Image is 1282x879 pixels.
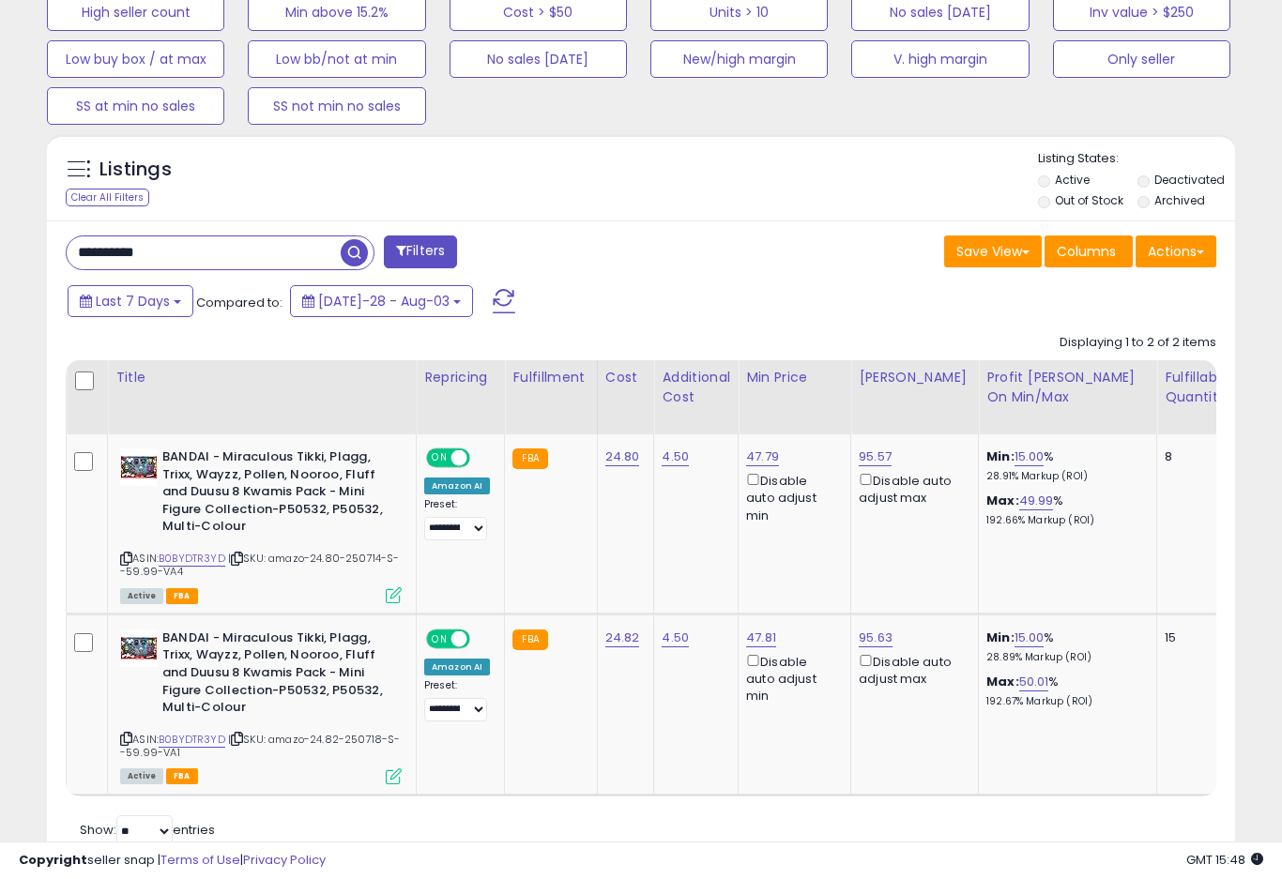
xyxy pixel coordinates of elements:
div: [PERSON_NAME] [859,368,970,387]
a: Privacy Policy [243,851,326,869]
a: B0BYDTR3YD [159,732,225,748]
div: Preset: [424,498,490,540]
span: | SKU: amazo-24.82-250718-S--59.99-VA1 [120,732,401,760]
button: Last 7 Days [68,285,193,317]
p: 28.89% Markup (ROI) [986,651,1142,664]
button: V. high margin [851,40,1029,78]
h5: Listings [99,157,172,183]
a: Terms of Use [160,851,240,869]
div: % [986,448,1142,483]
a: 49.99 [1019,492,1054,510]
div: ASIN: [120,448,402,601]
span: OFF [467,630,497,646]
label: Active [1055,172,1090,188]
label: Out of Stock [1055,192,1123,208]
div: Amazon AI [424,659,490,675]
img: 51ue1fWGQML._SL40_.jpg [120,448,158,486]
a: 24.82 [605,629,640,647]
div: Repricing [424,368,496,387]
b: Max: [986,492,1019,509]
span: Compared to: [196,294,282,311]
div: Disable auto adjust max [859,651,964,688]
a: 4.50 [662,447,689,466]
span: [DATE]-28 - Aug-03 [318,292,450,311]
p: 192.67% Markup (ROI) [986,695,1142,708]
a: 47.81 [746,629,776,647]
button: Columns [1045,235,1133,267]
span: Last 7 Days [96,292,170,311]
a: 24.80 [605,447,640,466]
a: 95.63 [859,629,893,647]
p: 28.91% Markup (ROI) [986,470,1142,483]
strong: Copyright [19,851,87,869]
div: Title [115,368,408,387]
button: Low buy box / at max [47,40,224,78]
a: 50.01 [1019,673,1049,691]
div: seller snap | | [19,852,326,870]
label: Archived [1154,192,1205,208]
b: BANDAI - Miraculous Tikki, Plagg, Trixx, Wayzz, Pollen, Nooroo, Fluff and Duusu 8 Kwamis Pack - M... [162,629,390,721]
div: Additional Cost [662,368,730,407]
a: 4.50 [662,629,689,647]
p: Listing States: [1038,150,1235,168]
a: 95.57 [859,447,892,466]
span: ON [428,450,451,466]
div: Amazon AI [424,477,490,494]
div: Disable auto adjust min [746,651,836,705]
small: FBA [512,448,547,469]
span: Columns [1057,242,1116,261]
button: [DATE]-28 - Aug-03 [290,285,473,317]
button: New/high margin [650,40,828,78]
div: ASIN: [120,629,402,782]
div: % [986,674,1142,708]
div: Cost [605,368,647,387]
span: 2025-08-11 15:48 GMT [1186,851,1263,869]
div: % [986,493,1142,527]
span: FBA [166,768,198,784]
span: All listings currently available for purchase on Amazon [120,588,163,604]
a: 15.00 [1015,629,1045,647]
button: No sales [DATE] [450,40,627,78]
div: 15 [1165,629,1223,646]
span: OFF [467,450,497,466]
div: Disable auto adjust max [859,470,964,507]
a: 47.79 [746,447,779,466]
div: Disable auto adjust min [746,470,836,524]
button: Low bb/not at min [248,40,425,78]
b: Min: [986,447,1015,465]
div: Preset: [424,679,490,721]
span: ON [428,630,451,646]
span: FBA [166,588,198,604]
button: SS not min no sales [248,87,425,125]
div: Fulfillable Quantity [1165,368,1229,407]
button: Only seller [1053,40,1230,78]
button: Actions [1136,235,1216,267]
button: Filters [384,235,457,268]
a: 15.00 [1015,447,1045,466]
div: 8 [1165,448,1223,465]
img: 51ue1fWGQML._SL40_.jpg [120,629,158,667]
div: % [986,629,1142,664]
div: Fulfillment [512,368,588,387]
div: Displaying 1 to 2 of 2 items [1060,334,1216,352]
small: FBA [512,629,547,650]
label: Deactivated [1154,172,1225,188]
b: Min: [986,629,1015,646]
div: Clear All Filters [66,189,149,206]
span: Show: entries [80,821,215,839]
span: All listings currently available for purchase on Amazon [120,768,163,784]
button: SS at min no sales [47,87,224,125]
span: | SKU: amazo-24.80-250714-S--59.99-VA4 [120,551,400,579]
button: Save View [944,235,1042,267]
a: B0BYDTR3YD [159,551,225,567]
p: 192.66% Markup (ROI) [986,514,1142,527]
div: Min Price [746,368,843,387]
div: Profit [PERSON_NAME] on Min/Max [986,368,1149,407]
th: The percentage added to the cost of goods (COGS) that forms the calculator for Min & Max prices. [979,360,1157,434]
b: Max: [986,673,1019,690]
b: BANDAI - Miraculous Tikki, Plagg, Trixx, Wayzz, Pollen, Nooroo, Fluff and Duusu 8 Kwamis Pack - M... [162,448,390,540]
